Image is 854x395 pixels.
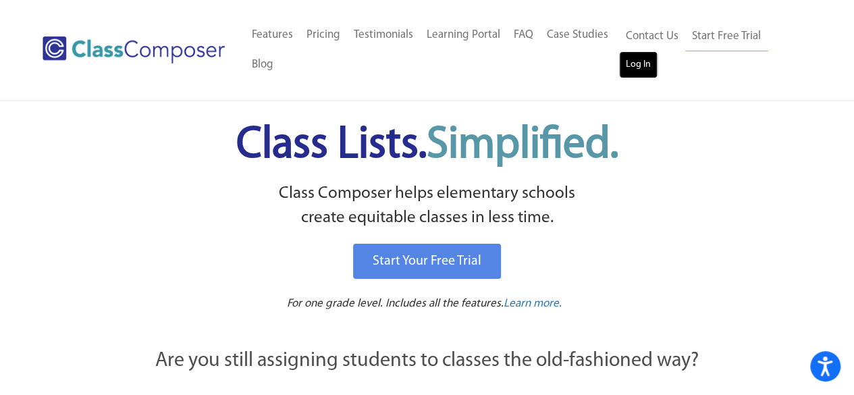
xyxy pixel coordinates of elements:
[619,51,658,78] a: Log In
[83,346,772,376] p: Are you still assigning students to classes the old-fashioned way?
[373,255,481,268] span: Start Your Free Trial
[347,20,420,50] a: Testimonials
[300,20,347,50] a: Pricing
[81,182,774,231] p: Class Composer helps elementary schools create equitable classes in less time.
[245,20,619,80] nav: Header Menu
[504,296,562,313] a: Learn more.
[43,36,225,63] img: Class Composer
[236,124,618,167] span: Class Lists.
[427,124,618,167] span: Simplified.
[619,22,685,51] a: Contact Us
[420,20,507,50] a: Learning Portal
[245,50,280,80] a: Blog
[287,298,504,309] span: For one grade level. Includes all the features.
[685,22,768,52] a: Start Free Trial
[619,22,801,78] nav: Header Menu
[540,20,615,50] a: Case Studies
[353,244,501,279] a: Start Your Free Trial
[507,20,540,50] a: FAQ
[245,20,300,50] a: Features
[504,298,562,309] span: Learn more.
